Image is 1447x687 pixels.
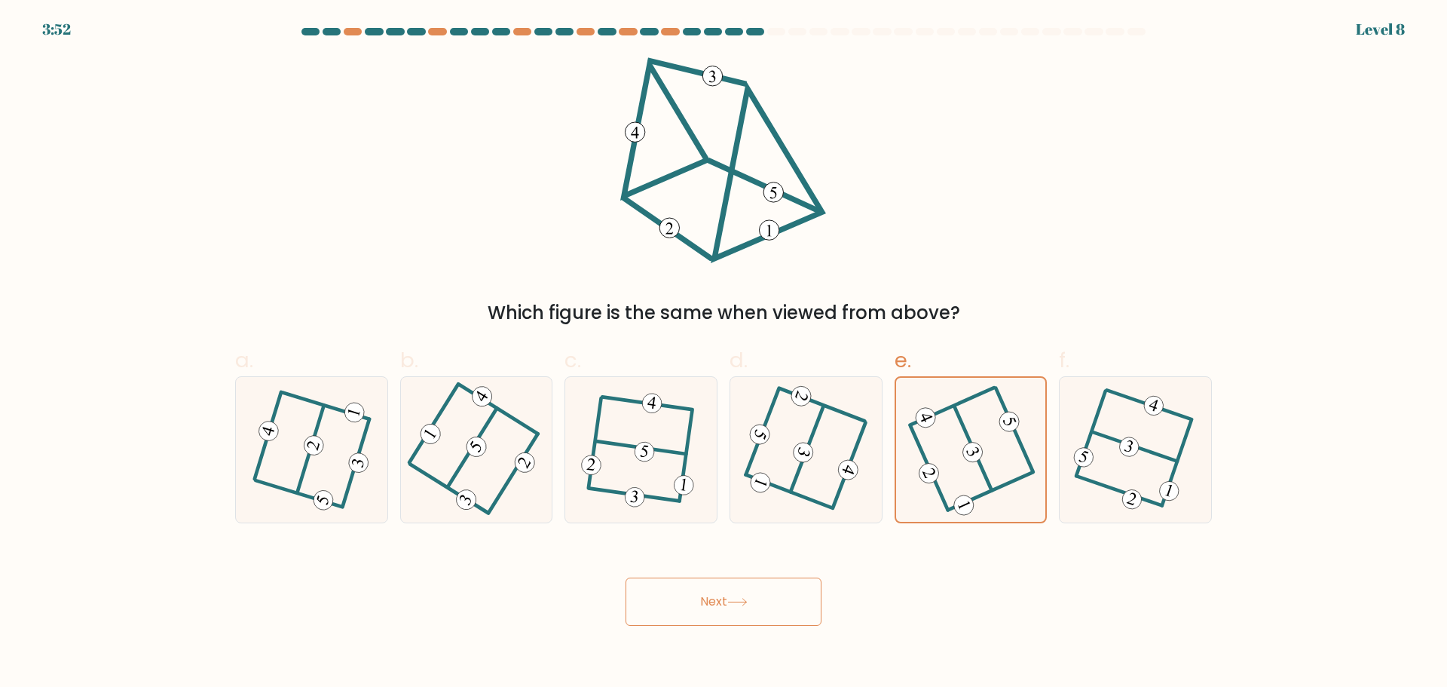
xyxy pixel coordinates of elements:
[626,578,821,626] button: Next
[1059,345,1069,375] span: f.
[42,18,71,41] div: 3:52
[730,345,748,375] span: d.
[895,345,911,375] span: e.
[1356,18,1405,41] div: Level 8
[400,345,418,375] span: b.
[244,299,1203,327] div: Which figure is the same when viewed from above?
[564,345,581,375] span: c.
[235,345,253,375] span: a.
